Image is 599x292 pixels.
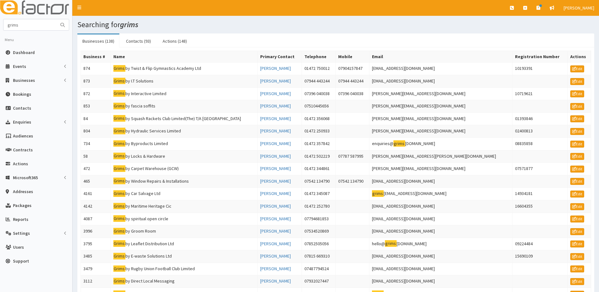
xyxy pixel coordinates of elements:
a: Edit [570,216,584,222]
td: by Groom Room [111,225,258,238]
td: by Maritime Heritage Cic [111,200,258,213]
td: 4087 [81,213,111,225]
a: [PERSON_NAME] [260,128,291,134]
mark: Grims [113,203,125,210]
a: Edit [570,65,584,72]
td: by Locks & Hardware [111,150,258,163]
mark: grims [385,240,397,247]
a: Edit [570,153,584,160]
a: Edit [570,191,584,198]
td: 01472 344861 [302,163,335,175]
a: Actions (148) [158,34,192,48]
td: 01472 357842 [302,137,335,150]
mark: Grims [113,228,125,234]
span: Reports [13,216,28,222]
mark: Grims [113,215,125,222]
mark: Grims [113,140,125,147]
td: 07904157847 [335,63,369,75]
td: 01393846 [512,113,568,125]
td: [PERSON_NAME][EMAIL_ADDRESS][PERSON_NAME][DOMAIN_NAME] [369,150,512,163]
td: [PERSON_NAME][EMAIL_ADDRESS][DOMAIN_NAME] [369,88,512,100]
th: Name [111,51,258,63]
td: 01472 252780 [302,200,335,213]
span: Enquiries [13,119,31,125]
td: 07932027447 [302,275,335,288]
span: Users [13,244,24,250]
span: Actions [13,161,28,167]
td: by Twist & Flip Gymnastics Academy Ltd [111,63,258,75]
a: [PERSON_NAME] [260,278,291,284]
td: 07794681853 [302,213,335,225]
td: 84 [81,113,111,125]
a: [PERSON_NAME] [260,116,291,121]
td: [EMAIL_ADDRESS][DOMAIN_NAME] [369,200,512,213]
td: 872 [81,88,111,100]
a: [PERSON_NAME] [260,241,291,246]
span: Businesses [13,77,35,83]
td: enquiries@ [DOMAIN_NAME] [369,137,512,150]
a: [PERSON_NAME] [260,228,291,234]
a: Edit [570,115,584,122]
td: [EMAIL_ADDRESS][DOMAIN_NAME] [369,63,512,75]
a: [PERSON_NAME] [260,91,291,96]
td: 07542 134790 [302,175,335,188]
th: Business # [81,51,111,63]
td: hello@ [DOMAIN_NAME] [369,238,512,250]
td: 08835858 [512,137,568,150]
mark: Grims [113,78,125,84]
mark: Grims [113,253,125,259]
td: 16604355 [512,200,568,213]
span: Audiences [13,133,33,139]
th: Mobile [335,51,369,63]
td: 01472 345087 [302,188,335,200]
a: [PERSON_NAME] [260,103,291,109]
a: [PERSON_NAME] [260,266,291,271]
a: Edit [570,78,584,85]
span: Support [13,258,29,264]
td: 07396 040038 [335,88,369,100]
mark: Grims [113,278,125,284]
mark: Grims [113,153,125,159]
mark: Grims [113,190,125,197]
td: 01472 750012 [302,63,335,75]
td: by fascia soffits [111,100,258,113]
td: 01472 250933 [302,125,335,138]
mark: Grims [113,115,125,122]
span: Events [13,64,26,69]
a: Edit [570,166,584,173]
a: [PERSON_NAME] [260,141,291,146]
td: 3485 [81,250,111,263]
td: [EMAIL_ADDRESS][DOMAIN_NAME] [369,75,512,88]
td: 07534520869 [302,225,335,238]
th: Registration Number [512,51,568,63]
a: Edit [570,203,584,210]
span: Dashboard [13,50,35,55]
td: by E-waste Solutions Ltd [111,250,258,263]
td: 465 [81,175,111,188]
td: 01472 356068 [302,113,335,125]
td: by Squash Rackets Club Limited(The) T/A [GEOGRAPHIC_DATA] [111,113,258,125]
a: Edit [570,178,584,185]
a: Edit [570,240,584,247]
a: Edit [570,253,584,260]
a: Edit [570,278,584,285]
mark: grims [393,140,405,147]
span: Addresses [13,189,33,194]
mark: Grims [113,178,125,184]
a: [PERSON_NAME] [260,253,291,259]
td: 07815 669310 [302,250,335,263]
mark: Grims [113,165,125,172]
td: 01472 502219 [302,150,335,163]
td: 58 [81,150,111,163]
td: 07571877 [512,163,568,175]
mark: Grims [113,103,125,109]
td: 472 [81,163,111,175]
h1: Searching for [77,21,594,29]
th: Primary Contact [258,51,302,63]
td: 07852505056 [302,238,335,250]
a: [PERSON_NAME] [260,78,291,84]
span: Settings [13,230,30,236]
td: 07487794524 [302,263,335,275]
td: [PERSON_NAME][EMAIL_ADDRESS][DOMAIN_NAME] [369,163,512,175]
td: 14934181 [512,188,568,200]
